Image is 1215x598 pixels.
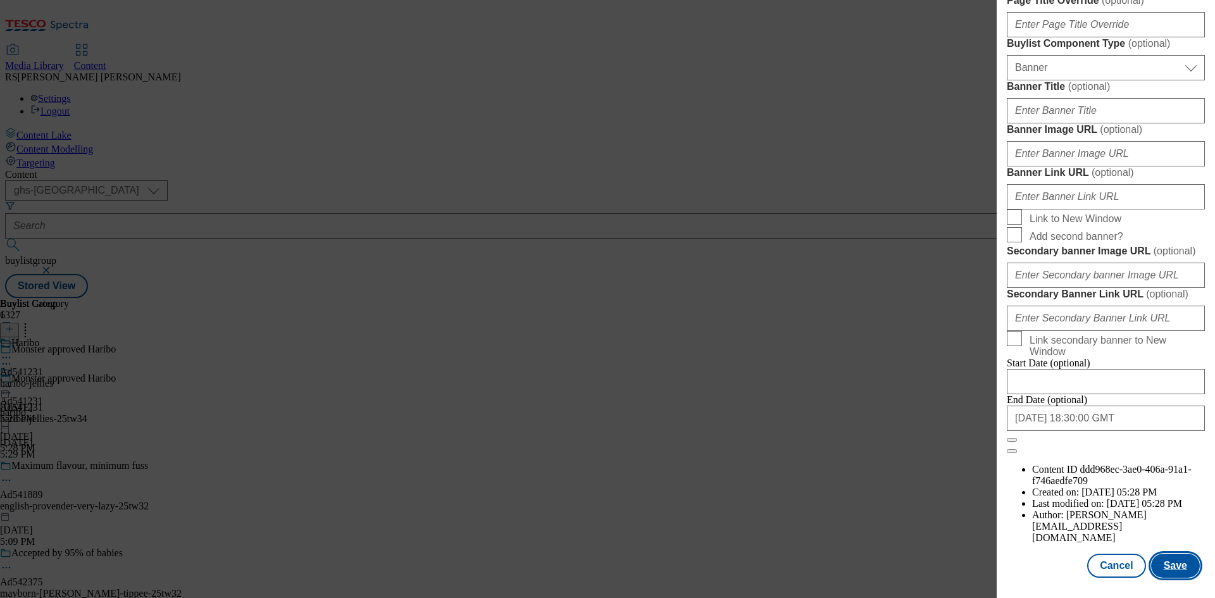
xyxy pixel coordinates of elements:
label: Secondary banner Image URL [1007,245,1205,258]
span: ( optional ) [1100,124,1142,135]
input: Enter Page Title Override [1007,12,1205,37]
span: ddd968ec-3ae0-406a-91a1-f746aedfe709 [1032,464,1191,486]
label: Secondary Banner Link URL [1007,288,1205,301]
li: Content ID [1032,464,1205,487]
span: Add second banner? [1030,231,1123,242]
label: Banner Link URL [1007,166,1205,179]
label: Buylist Component Type [1007,37,1205,50]
label: Banner Image URL [1007,123,1205,136]
input: Enter Date [1007,406,1205,431]
input: Enter Secondary banner Image URL [1007,263,1205,288]
span: Link to New Window [1030,213,1121,225]
li: Created on: [1032,487,1205,498]
button: Save [1151,554,1200,578]
input: Enter Secondary Banner Link URL [1007,306,1205,331]
span: ( optional ) [1146,289,1188,299]
span: [DATE] 05:28 PM [1107,498,1182,509]
span: End Date (optional) [1007,394,1087,405]
input: Enter Banner Image URL [1007,141,1205,166]
button: Close [1007,438,1017,442]
input: Enter Banner Link URL [1007,184,1205,209]
input: Enter Banner Title [1007,98,1205,123]
span: ( optional ) [1092,167,1134,178]
label: Banner Title [1007,80,1205,93]
span: ( optional ) [1128,38,1171,49]
span: ( optional ) [1068,81,1111,92]
span: Start Date (optional) [1007,358,1090,368]
span: [PERSON_NAME][EMAIL_ADDRESS][DOMAIN_NAME] [1032,509,1147,543]
span: ( optional ) [1154,246,1196,256]
button: Cancel [1087,554,1145,578]
span: [DATE] 05:28 PM [1081,487,1157,497]
input: Enter Date [1007,369,1205,394]
li: Author: [1032,509,1205,544]
li: Last modified on: [1032,498,1205,509]
span: Link secondary banner to New Window [1030,335,1200,358]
